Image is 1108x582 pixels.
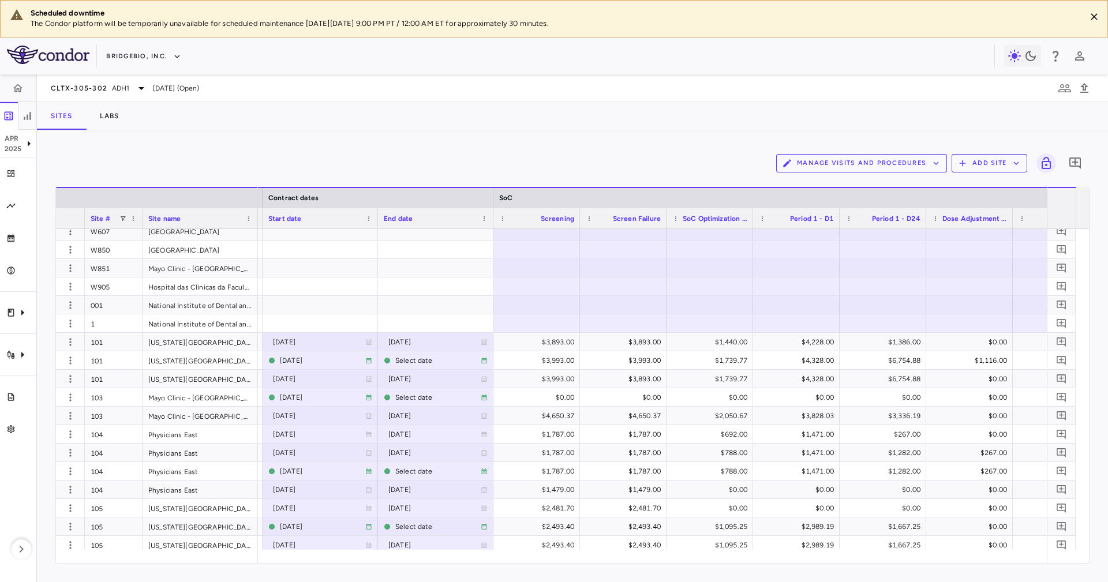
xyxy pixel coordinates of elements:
div: 104 [85,444,143,461]
div: $1,479.00 [590,480,661,499]
div: 1 [85,314,143,332]
div: [DATE] [273,333,365,351]
div: $1,471.00 [763,444,834,462]
div: $0.00 [937,499,1007,517]
div: $0.00 [937,480,1007,499]
div: Select date [395,517,481,536]
span: Screen Failure [613,215,661,223]
svg: Add comment [1056,465,1067,476]
div: $1,739.77 [677,351,747,370]
span: End date [384,215,413,223]
span: Contract dates [268,194,319,202]
div: $0.00 [937,517,1007,536]
span: This is the current site contract. [268,389,372,405]
svg: Add comment [1056,244,1067,255]
div: $3,893.00 [590,370,661,388]
div: $0.00 [590,388,661,407]
div: [DATE] [273,480,365,499]
div: $1,095.25 [677,536,747,554]
svg: Add comment [1056,373,1067,384]
div: 103 [85,388,143,406]
div: 104 [85,480,143,498]
div: $2,715.00 [1023,351,1094,370]
div: 105 [85,517,143,535]
div: $2,615.00 [1023,333,1094,351]
div: $1,471.00 [763,425,834,444]
div: $0.00 [763,480,834,499]
div: $3,336.19 [850,407,920,425]
div: $0.00 [937,388,1007,407]
div: $692.00 [677,425,747,444]
div: $1,386.00 [850,333,920,351]
div: $1,488.00 [1023,462,1094,480]
div: [DATE] [273,444,365,462]
div: [DATE] [280,351,365,370]
div: $788.00 [677,462,747,480]
div: National Institute of Dental and Craniofacial Research [143,296,258,314]
span: SoC [499,194,512,202]
button: Add comment [1054,260,1069,276]
svg: Add comment [1056,355,1067,366]
svg: Add comment [1056,447,1067,458]
div: Select date [395,351,481,370]
p: Apr [5,133,22,144]
div: $1,095.25 [677,517,747,536]
svg: Add comment [1056,392,1067,403]
div: $2,481.70 [504,499,574,517]
div: $1,282.00 [850,462,920,480]
div: $3,993.00 [590,351,661,370]
div: $1,440.00 [677,333,747,351]
div: $2,989.19 [763,536,834,554]
div: [DATE] [388,536,481,554]
div: $2,493.40 [590,517,661,536]
div: $4,228.00 [763,333,834,351]
div: [DATE] [273,407,365,425]
div: 001 [85,296,143,314]
div: $0.00 [937,536,1007,554]
div: $4,328.00 [763,370,834,388]
button: Add comment [1054,279,1069,294]
span: This is the current site contract. [268,463,372,479]
div: $0.00 [677,388,747,407]
svg: Add comment [1056,318,1067,329]
svg: Add comment [1056,502,1067,513]
div: $1,787.00 [504,444,574,462]
button: Add comment [1054,463,1069,479]
div: Hospital das Clinicas da Faculdade de Medicina da [GEOGRAPHIC_DATA] - FMUSP [143,277,258,295]
div: $1,739.77 [677,370,747,388]
div: $0.00 [763,499,834,517]
div: $267.00 [937,444,1007,462]
div: W905 [85,277,143,295]
div: W850 [85,241,143,258]
div: 104 [85,425,143,443]
button: Sites [37,102,86,130]
span: This is the current site contract. [384,389,488,405]
div: [DATE] [388,499,481,517]
svg: Add comment [1068,156,1082,170]
button: Labs [86,102,133,130]
div: $1,116.00 [937,351,1007,370]
div: $3,893.00 [590,333,661,351]
div: $267.00 [850,425,920,444]
button: Add Site [952,154,1027,172]
svg: Add comment [1056,226,1067,236]
span: [DATE] (Open) [153,83,200,93]
span: Lock grid [1032,153,1056,173]
button: Add comment [1054,334,1069,350]
button: Add comment [1054,408,1069,423]
span: Screening [541,215,574,223]
button: Add comment [1054,426,1069,442]
div: $1,667.25 [850,536,920,554]
div: [DATE] [273,425,365,444]
div: [DATE] [388,480,481,499]
div: $267.00 [937,462,1007,480]
div: $0.00 [850,480,920,499]
div: 104 [85,462,143,480]
div: $6,754.88 [850,351,920,370]
span: Period 1 - D1 [790,215,834,223]
div: $0.00 [1023,388,1094,407]
svg: Add comment [1056,429,1067,440]
button: Add comment [1054,445,1069,460]
button: Close [1085,8,1103,25]
div: $2,493.40 [504,517,574,536]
